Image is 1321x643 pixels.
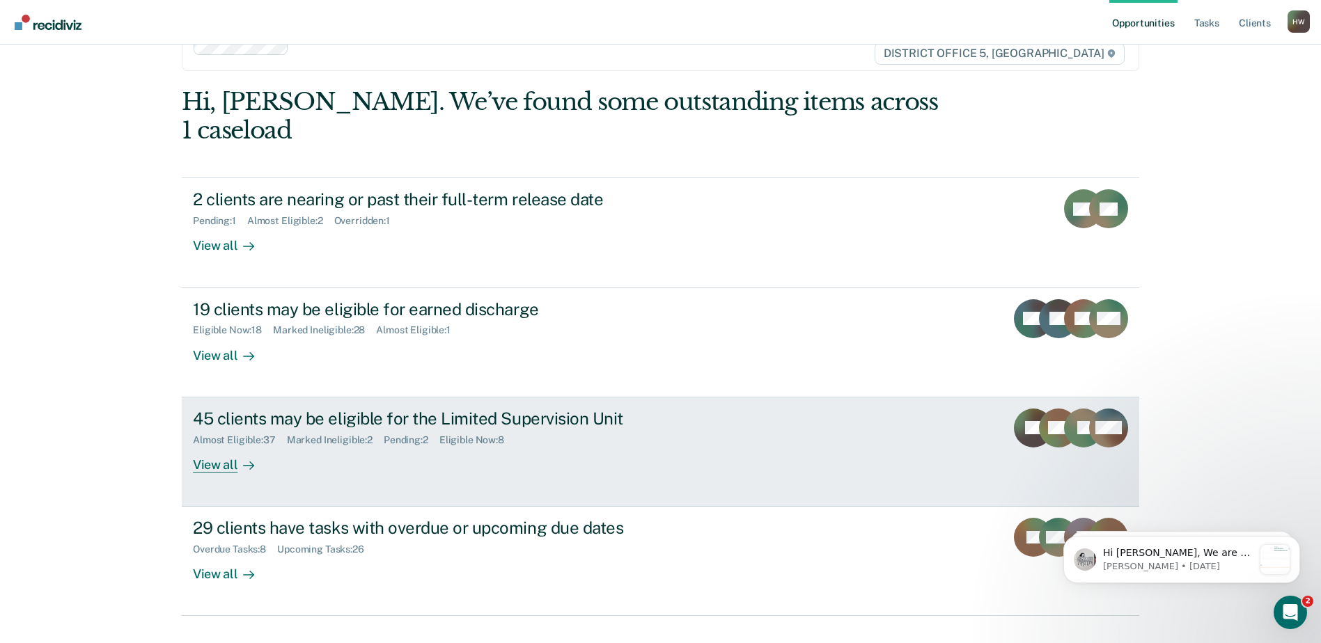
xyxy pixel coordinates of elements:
[193,408,682,429] div: 45 clients may be eligible for the Limited Supervision Unit
[1302,596,1313,607] span: 2
[1288,10,1310,33] button: Profile dropdown button
[182,397,1139,507] a: 45 clients may be eligible for the Limited Supervision UnitAlmost Eligible:37Marked Ineligible:2P...
[193,324,273,336] div: Eligible Now : 18
[875,42,1125,65] span: DISTRICT OFFICE 5, [GEOGRAPHIC_DATA]
[247,215,334,227] div: Almost Eligible : 2
[193,299,682,319] div: 19 clients may be eligible for earned discharge
[193,518,682,538] div: 29 clients have tasks with overdue or upcoming due dates
[193,189,682,209] div: 2 clients are nearing or past their full-term release date
[193,227,271,254] div: View all
[1288,10,1310,33] div: H W
[182,507,1139,616] a: 29 clients have tasks with overdue or upcoming due datesOverdue Tasks:8Upcoming Tasks:26View all
[182,88,948,145] div: Hi, [PERSON_NAME]. We’ve found some outstanding items across 1 caseload
[61,39,211,396] span: Hi [PERSON_NAME], We are so excited to announce a brand new feature: AI case note search! 📣 Findi...
[273,324,376,336] div: Marked Ineligible : 28
[1042,508,1321,605] iframe: Intercom notifications message
[376,324,462,336] div: Almost Eligible : 1
[182,288,1139,397] a: 19 clients may be eligible for earned dischargeEligible Now:18Marked Ineligible:28Almost Eligible...
[61,52,211,65] p: Message from Kim, sent 1w ago
[15,15,81,30] img: Recidiviz
[193,445,271,473] div: View all
[182,177,1139,287] a: 2 clients are nearing or past their full-term release datePending:1Almost Eligible:2Overridden:1V...
[193,543,277,555] div: Overdue Tasks : 8
[334,215,401,227] div: Overridden : 1
[277,543,375,555] div: Upcoming Tasks : 26
[287,434,384,446] div: Marked Ineligible : 2
[1274,596,1307,629] iframe: Intercom live chat
[439,434,515,446] div: Eligible Now : 8
[384,434,439,446] div: Pending : 2
[193,434,287,446] div: Almost Eligible : 37
[193,336,271,363] div: View all
[193,555,271,582] div: View all
[193,215,247,227] div: Pending : 1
